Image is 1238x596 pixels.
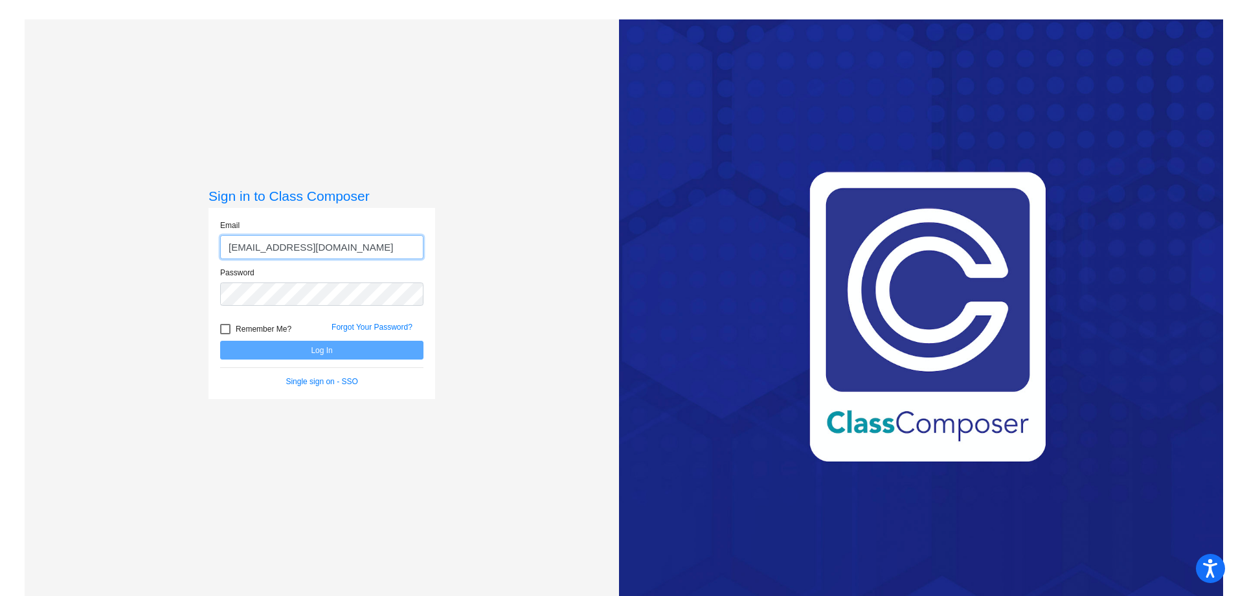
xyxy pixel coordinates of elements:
span: Remember Me? [236,321,291,337]
label: Password [220,267,254,279]
button: Log In [220,341,423,360]
label: Email [220,220,240,231]
h3: Sign in to Class Composer [208,188,435,204]
a: Single sign on - SSO [286,377,357,386]
a: Forgot Your Password? [332,323,412,332]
